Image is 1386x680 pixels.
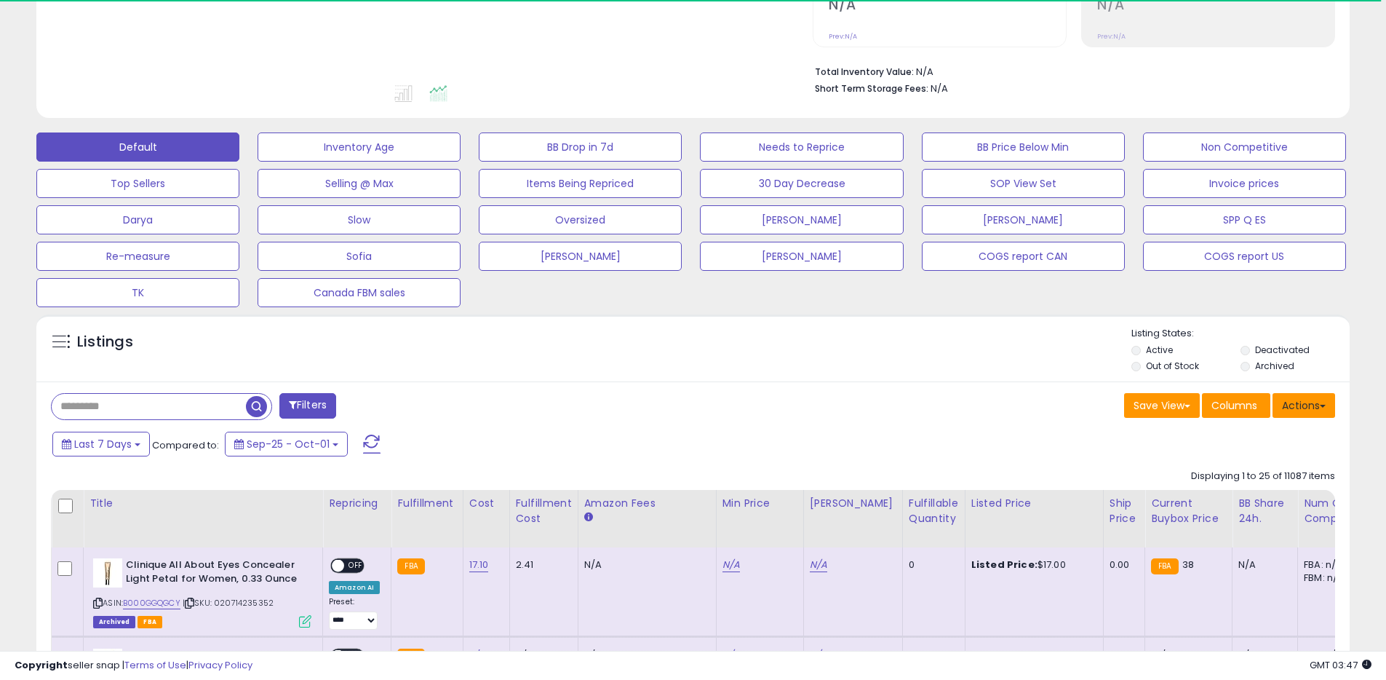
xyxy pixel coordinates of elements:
div: Fulfillable Quantity [909,496,959,526]
div: $17.00 [971,558,1092,572]
a: 17.10 [469,558,489,572]
div: Displaying 1 to 25 of 11087 items [1191,470,1335,483]
button: Oversized [479,205,682,234]
button: [PERSON_NAME] [700,242,903,271]
div: N/A [1238,558,1286,572]
button: Needs to Reprice [700,133,903,162]
span: Columns [1211,398,1257,413]
div: seller snap | | [15,659,252,673]
span: Sep-25 - Oct-01 [247,437,330,451]
div: Listed Price [971,496,1097,511]
strong: Copyright [15,658,68,672]
div: ASIN: [93,558,311,626]
span: Last 7 Days [74,437,132,451]
button: Slow [258,205,461,234]
label: Deactivated [1255,344,1310,356]
button: Selling @ Max [258,169,461,198]
button: Invoice prices [1143,169,1346,198]
div: Min Price [722,496,797,511]
h5: Listings [77,332,133,352]
div: N/A [584,558,705,572]
div: Preset: [329,597,380,630]
b: Listed Price: [971,558,1037,572]
button: Non Competitive [1143,133,1346,162]
span: FBA [138,616,162,628]
button: Sofia [258,242,461,271]
div: Fulfillment [397,496,456,511]
span: | SKU: 020714235352 [183,597,274,609]
button: TK [36,278,239,307]
div: Num of Comp. [1304,496,1357,526]
button: Filters [279,393,336,419]
div: 2.41 [516,558,567,572]
button: SOP View Set [922,169,1125,198]
button: [PERSON_NAME] [700,205,903,234]
div: 0 [909,558,954,572]
button: [PERSON_NAME] [922,205,1125,234]
span: Listings that have been deleted from Seller Central [93,616,135,628]
button: Inventory Age [258,133,461,162]
button: Default [36,133,239,162]
button: Actions [1273,393,1335,418]
button: Sep-25 - Oct-01 [225,432,348,456]
button: COGS report US [1143,242,1346,271]
a: Terms of Use [124,658,186,672]
button: [PERSON_NAME] [479,242,682,271]
div: [PERSON_NAME] [810,496,896,511]
label: Out of Stock [1146,360,1199,372]
div: Amazon AI [329,581,380,594]
p: Listing States: [1131,327,1350,341]
span: Compared to: [152,438,219,452]
button: 30 Day Decrease [700,169,903,198]
a: Privacy Policy [188,658,252,672]
div: Amazon Fees [584,496,710,511]
div: Fulfillment Cost [516,496,572,526]
button: Canada FBM sales [258,278,461,307]
button: Items Being Repriced [479,169,682,198]
button: BB Drop in 7d [479,133,682,162]
label: Active [1146,344,1173,356]
small: FBA [397,558,424,574]
button: Darya [36,205,239,234]
span: OFF [344,560,367,572]
a: B000GGQGCY [123,597,180,609]
div: Current Buybox Price [1151,496,1226,526]
div: BB Share 24h. [1238,496,1291,526]
div: 0.00 [1110,558,1134,572]
span: 38 [1182,558,1194,572]
button: BB Price Below Min [922,133,1125,162]
button: Re-measure [36,242,239,271]
b: Clinique All About Eyes Concealer Light Petal for Women, 0.33 Ounce [126,558,303,589]
button: Save View [1124,393,1200,418]
button: Last 7 Days [52,432,150,456]
a: N/A [810,558,827,572]
div: FBM: n/a [1304,572,1352,585]
span: 2025-10-9 03:47 GMT [1310,658,1371,672]
button: Top Sellers [36,169,239,198]
div: Repricing [329,496,385,511]
button: SPP Q ES [1143,205,1346,234]
label: Archived [1255,360,1294,372]
a: N/A [722,558,740,572]
img: 31NEhAS6-VL._SL40_.jpg [93,558,122,588]
small: FBA [1151,558,1178,574]
small: Amazon Fees. [584,511,593,524]
div: FBA: n/a [1304,558,1352,572]
div: Ship Price [1110,496,1139,526]
button: Columns [1202,393,1270,418]
button: COGS report CAN [922,242,1125,271]
div: Title [89,496,316,511]
div: Cost [469,496,503,511]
